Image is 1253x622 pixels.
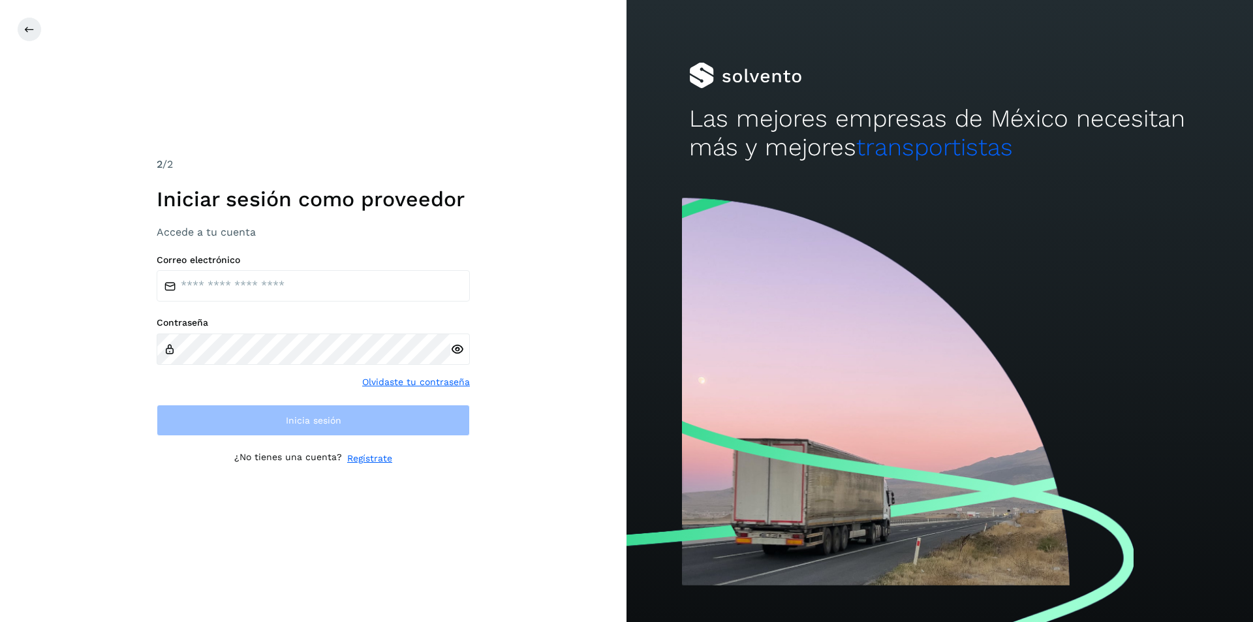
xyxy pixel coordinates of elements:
label: Contraseña [157,317,470,328]
a: Regístrate [347,452,392,465]
button: Inicia sesión [157,405,470,436]
label: Correo electrónico [157,255,470,266]
p: ¿No tienes una cuenta? [234,452,342,465]
span: transportistas [856,133,1013,161]
div: /2 [157,157,470,172]
h1: Iniciar sesión como proveedor [157,187,470,211]
h2: Las mejores empresas de México necesitan más y mejores [689,104,1190,163]
h3: Accede a tu cuenta [157,226,470,238]
span: 2 [157,158,162,170]
a: Olvidaste tu contraseña [362,375,470,389]
span: Inicia sesión [286,416,341,425]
